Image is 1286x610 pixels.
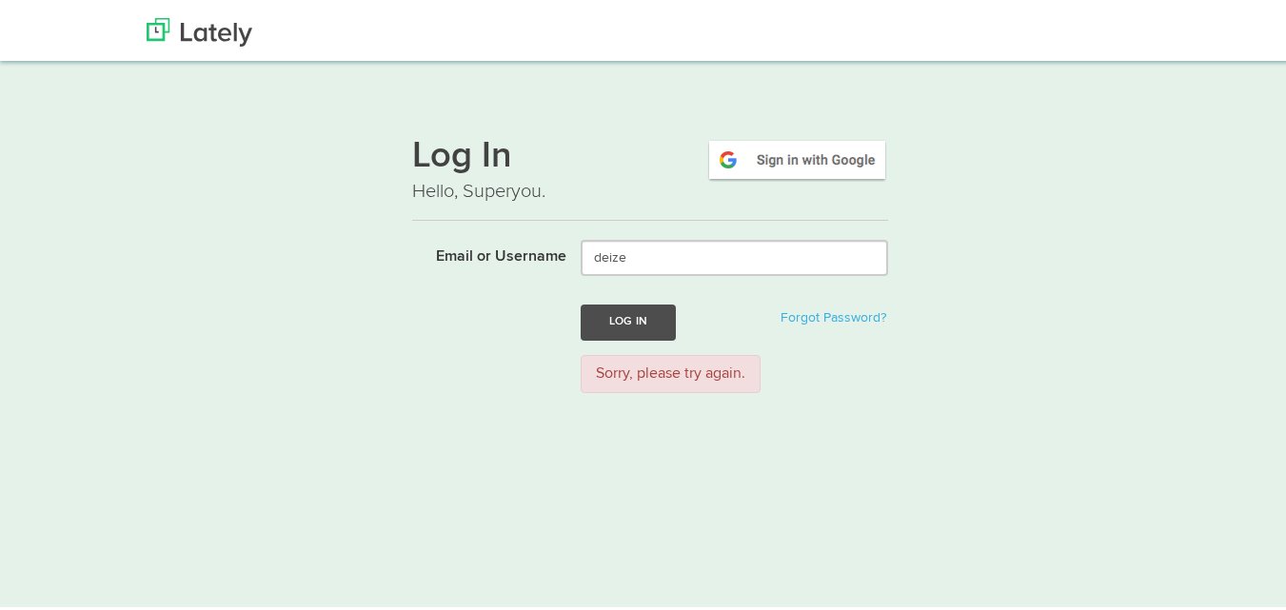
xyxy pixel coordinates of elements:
[147,14,252,43] img: Lately
[581,301,676,336] button: Log In
[781,307,886,321] a: Forgot Password?
[412,134,888,174] h1: Log In
[398,236,566,265] label: Email or Username
[581,351,761,390] div: Sorry, please try again.
[412,174,888,202] p: Hello, Superyou.
[706,134,888,178] img: google-signin.png
[581,236,888,272] input: Email or Username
